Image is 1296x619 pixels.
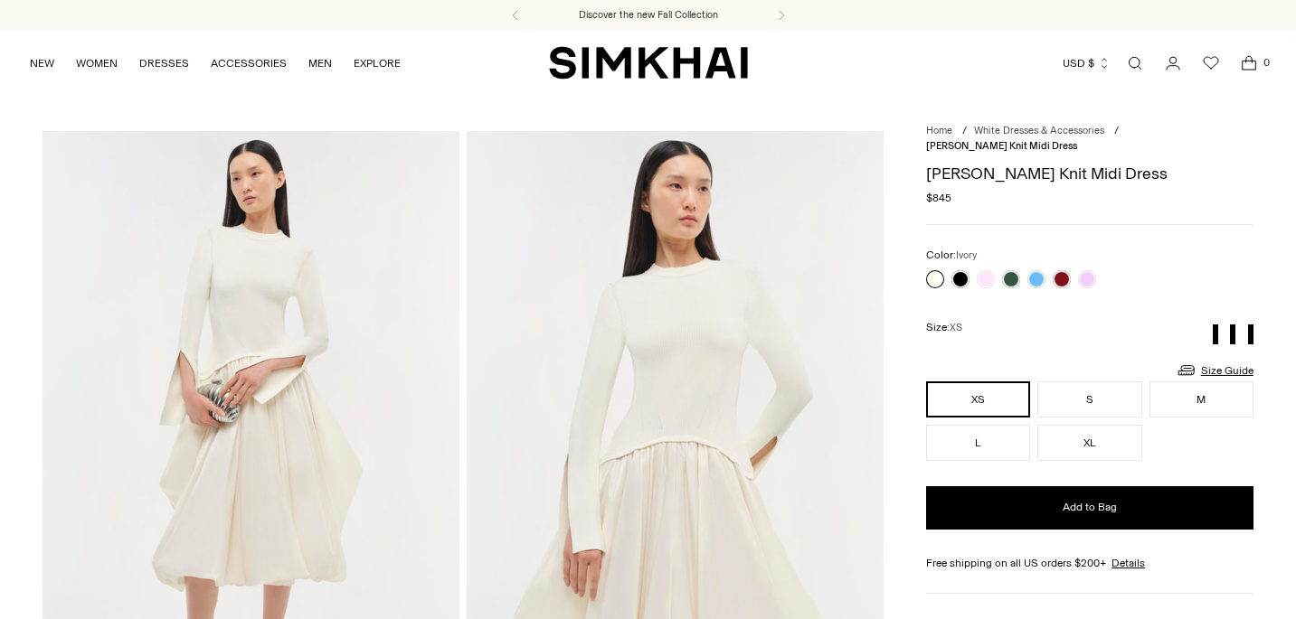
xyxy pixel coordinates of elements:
button: USD $ [1063,43,1111,83]
a: Size Guide [1176,359,1253,381]
a: White Dresses & Accessories [974,125,1104,136]
span: Add to Bag [1063,500,1117,515]
span: [PERSON_NAME] Knit Midi Dress [926,140,1077,152]
button: L [926,425,1030,461]
nav: breadcrumbs [926,124,1253,154]
span: 0 [1258,54,1274,70]
h1: [PERSON_NAME] Knit Midi Dress [926,165,1253,182]
a: DRESSES [139,43,189,83]
a: Go to the account page [1155,45,1191,81]
a: SIMKHAI [549,45,748,80]
a: WOMEN [76,43,118,83]
a: Details [1112,555,1145,571]
label: Size: [926,319,962,336]
a: NEW [30,43,54,83]
button: Add to Bag [926,486,1253,530]
div: / [1114,124,1119,139]
span: Ivory [956,249,977,261]
button: M [1149,381,1253,417]
button: XS [926,381,1030,417]
a: Open search modal [1117,45,1153,81]
button: XL [1037,425,1141,461]
a: ACCESSORIES [211,43,287,83]
span: XS [950,322,962,333]
label: Color: [926,247,977,264]
a: Home [926,125,952,136]
a: Discover the new Fall Collection [579,8,718,23]
a: EXPLORE [354,43,401,83]
span: $845 [926,190,951,206]
a: Wishlist [1193,45,1229,81]
a: Open cart modal [1231,45,1267,81]
div: Free shipping on all US orders $200+ [926,555,1253,571]
div: / [962,124,967,139]
a: MEN [308,43,332,83]
button: S [1037,381,1141,417]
